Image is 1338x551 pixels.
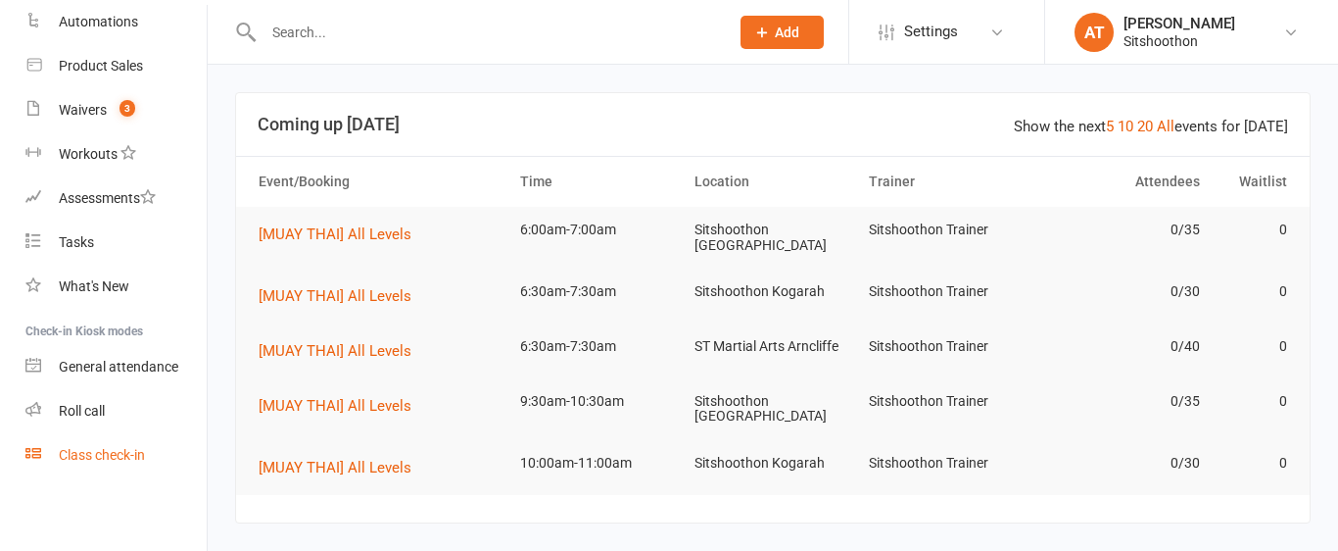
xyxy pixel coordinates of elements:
[1106,118,1114,135] a: 5
[1209,207,1296,253] td: 0
[59,102,107,118] div: Waivers
[1034,157,1209,207] th: Attendees
[1209,440,1296,486] td: 0
[1034,378,1209,425] td: 0/35
[1075,13,1114,52] div: AT
[686,440,860,486] td: Sitshoothon Kogarah
[860,207,1034,253] td: Sitshoothon Trainer
[25,132,207,176] a: Workouts
[860,269,1034,315] td: Sitshoothon Trainer
[59,234,94,250] div: Tasks
[259,394,425,418] button: [MUAY THAI] All Levels
[686,378,860,440] td: Sitshoothon [GEOGRAPHIC_DATA]
[259,456,425,479] button: [MUAY THAI] All Levels
[1209,269,1296,315] td: 0
[259,397,411,415] span: [MUAY THAI] All Levels
[25,176,207,221] a: Assessments
[511,207,686,253] td: 6:00am-7:00am
[250,157,511,207] th: Event/Booking
[686,324,860,370] td: ST Martial Arts Arncliffe
[741,16,824,49] button: Add
[259,225,411,243] span: [MUAY THAI] All Levels
[860,440,1034,486] td: Sitshoothon Trainer
[25,44,207,88] a: Product Sales
[686,269,860,315] td: Sitshoothon Kogarah
[860,324,1034,370] td: Sitshoothon Trainer
[259,459,411,476] span: [MUAY THAI] All Levels
[511,157,686,207] th: Time
[686,157,860,207] th: Location
[1034,207,1209,253] td: 0/35
[25,88,207,132] a: Waivers 3
[860,157,1034,207] th: Trainer
[259,284,425,308] button: [MUAY THAI] All Levels
[1123,32,1235,50] div: Sitshoothon
[59,146,118,162] div: Workouts
[511,324,686,370] td: 6:30am-7:30am
[25,345,207,389] a: General attendance kiosk mode
[1157,118,1174,135] a: All
[25,265,207,309] a: What's New
[259,223,425,246] button: [MUAY THAI] All Levels
[59,278,129,294] div: What's New
[59,447,145,463] div: Class check-in
[59,190,156,206] div: Assessments
[258,19,715,46] input: Search...
[25,389,207,433] a: Roll call
[1123,15,1235,32] div: [PERSON_NAME]
[1209,157,1296,207] th: Waitlist
[59,14,138,29] div: Automations
[1118,118,1133,135] a: 10
[686,207,860,269] td: Sitshoothon [GEOGRAPHIC_DATA]
[259,339,425,363] button: [MUAY THAI] All Levels
[1209,378,1296,425] td: 0
[1137,118,1153,135] a: 20
[258,115,1288,134] h3: Coming up [DATE]
[59,403,105,419] div: Roll call
[904,10,958,54] span: Settings
[119,100,135,117] span: 3
[775,25,799,40] span: Add
[860,378,1034,425] td: Sitshoothon Trainer
[25,221,207,265] a: Tasks
[25,433,207,477] a: Class kiosk mode
[259,287,411,305] span: [MUAY THAI] All Levels
[1209,324,1296,370] td: 0
[59,359,178,375] div: General attendance
[511,378,686,425] td: 9:30am-10:30am
[511,440,686,486] td: 10:00am-11:00am
[1034,324,1209,370] td: 0/40
[259,342,411,360] span: [MUAY THAI] All Levels
[511,269,686,315] td: 6:30am-7:30am
[59,58,143,74] div: Product Sales
[1014,115,1288,138] div: Show the next events for [DATE]
[1034,269,1209,315] td: 0/30
[1034,440,1209,486] td: 0/30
